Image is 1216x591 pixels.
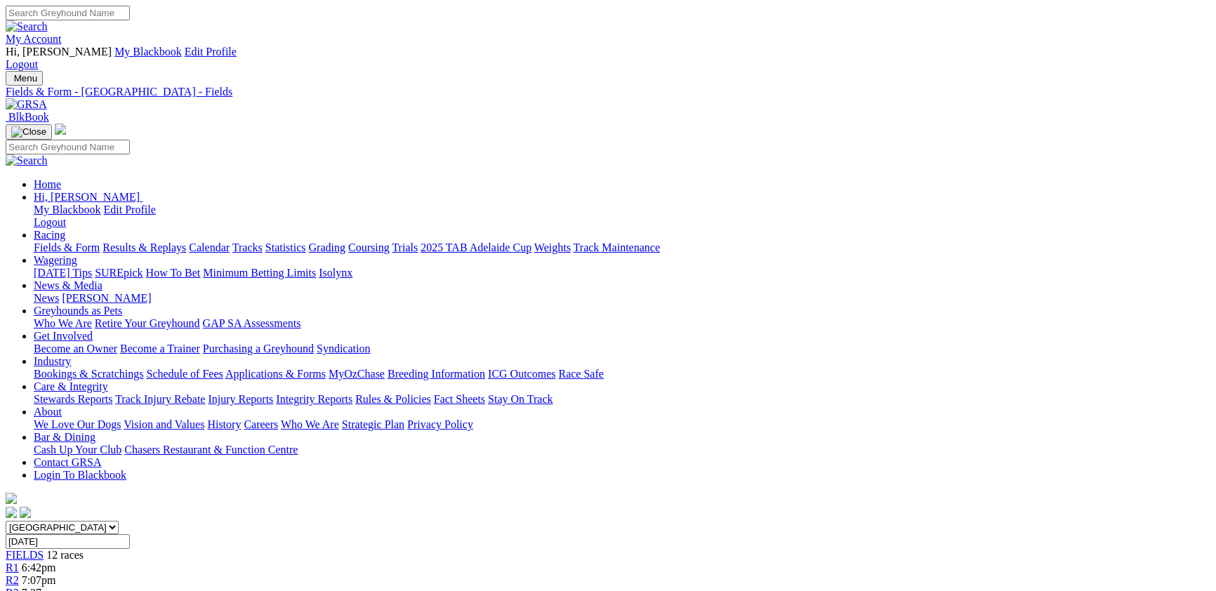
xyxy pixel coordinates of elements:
a: Logout [6,58,38,70]
a: Fields & Form - [GEOGRAPHIC_DATA] - Fields [6,86,1210,98]
a: Bookings & Scratchings [34,368,143,380]
a: Coursing [348,241,390,253]
a: GAP SA Assessments [203,317,301,329]
a: Chasers Restaurant & Function Centre [124,444,298,456]
span: BlkBook [8,111,49,123]
a: Grading [309,241,345,253]
a: Trials [392,241,418,253]
a: Careers [244,418,278,430]
img: Close [11,126,46,138]
a: Stewards Reports [34,393,112,405]
a: Become an Owner [34,343,117,354]
a: Industry [34,355,71,367]
div: Get Involved [34,343,1210,355]
a: R2 [6,574,19,586]
a: We Love Our Dogs [34,418,121,430]
a: Vision and Values [124,418,204,430]
a: Home [34,178,61,190]
a: Tracks [232,241,263,253]
a: Hi, [PERSON_NAME] [34,191,143,203]
a: My Blackbook [34,204,101,215]
a: About [34,406,62,418]
a: Fact Sheets [434,393,485,405]
a: Login To Blackbook [34,469,126,481]
a: Logout [34,216,66,228]
a: Track Maintenance [574,241,660,253]
div: About [34,418,1210,431]
a: MyOzChase [329,368,385,380]
a: Strategic Plan [342,418,404,430]
a: Greyhounds as Pets [34,305,122,317]
a: Wagering [34,254,77,266]
a: Statistics [265,241,306,253]
a: Edit Profile [104,204,156,215]
a: Rules & Policies [355,393,431,405]
a: FIELDS [6,549,44,561]
a: News [34,292,59,304]
img: logo-grsa-white.png [6,493,17,504]
a: How To Bet [146,267,201,279]
a: Racing [34,229,65,241]
a: Race Safe [558,368,603,380]
div: My Account [6,46,1210,71]
span: Menu [14,73,37,84]
span: 7:07pm [22,574,56,586]
input: Search [6,140,130,154]
a: Edit Profile [185,46,237,58]
a: Who We Are [281,418,339,430]
img: GRSA [6,98,47,111]
a: Contact GRSA [34,456,101,468]
span: 12 races [46,549,84,561]
img: Search [6,154,48,167]
a: Fields & Form [34,241,100,253]
a: SUREpick [95,267,143,279]
button: Toggle navigation [6,71,43,86]
a: History [207,418,241,430]
a: Retire Your Greyhound [95,317,200,329]
a: [PERSON_NAME] [62,292,151,304]
a: ICG Outcomes [488,368,555,380]
a: News & Media [34,279,103,291]
a: Stay On Track [488,393,553,405]
a: Privacy Policy [407,418,473,430]
a: R1 [6,562,19,573]
a: Injury Reports [208,393,273,405]
a: Get Involved [34,330,93,342]
div: Wagering [34,267,1210,279]
span: Hi, [PERSON_NAME] [34,191,140,203]
a: Track Injury Rebate [115,393,205,405]
span: Hi, [PERSON_NAME] [6,46,112,58]
span: 6:42pm [22,562,56,573]
div: Hi, [PERSON_NAME] [34,204,1210,229]
a: Results & Replays [103,241,186,253]
div: Greyhounds as Pets [34,317,1210,330]
input: Search [6,6,130,20]
a: Syndication [317,343,370,354]
input: Select date [6,534,130,549]
img: twitter.svg [20,507,31,518]
div: Racing [34,241,1210,254]
a: Isolynx [319,267,352,279]
a: My Account [6,33,62,45]
a: Care & Integrity [34,380,108,392]
a: Integrity Reports [276,393,352,405]
div: Bar & Dining [34,444,1210,456]
div: Industry [34,368,1210,380]
a: Weights [534,241,571,253]
a: [DATE] Tips [34,267,92,279]
a: My Blackbook [114,46,182,58]
div: Care & Integrity [34,393,1210,406]
img: facebook.svg [6,507,17,518]
a: Bar & Dining [34,431,95,443]
a: BlkBook [6,111,49,123]
a: Applications & Forms [225,368,326,380]
a: Breeding Information [388,368,485,380]
a: 2025 TAB Adelaide Cup [421,241,531,253]
a: Calendar [189,241,230,253]
div: News & Media [34,292,1210,305]
a: Cash Up Your Club [34,444,121,456]
a: Schedule of Fees [146,368,223,380]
